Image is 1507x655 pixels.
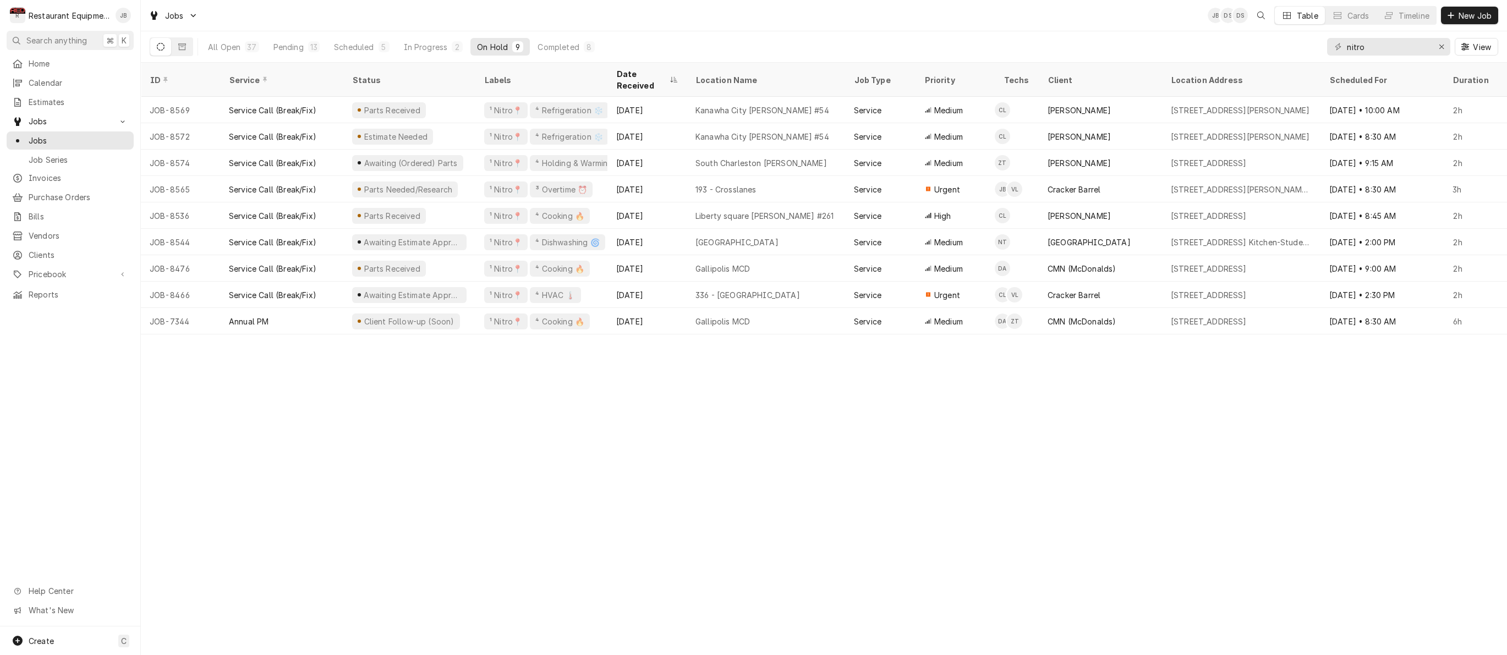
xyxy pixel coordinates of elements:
[121,635,127,647] span: C
[995,313,1010,329] div: Dakota Arthur's Avatar
[1320,176,1444,202] div: [DATE] • 8:30 AM
[1171,263,1247,274] div: [STREET_ADDRESS]
[229,74,332,86] div: Service
[489,316,523,327] div: ¹ Nitro📍
[1329,74,1433,86] div: Scheduled For
[10,8,25,23] div: Restaurant Equipment Diagnostics's Avatar
[363,263,421,274] div: Parts Received
[1171,236,1312,248] div: [STREET_ADDRESS] Kitchen-Student Life Bldg., [GEOGRAPHIC_DATA]
[1004,74,1030,86] div: Techs
[363,157,458,169] div: Awaiting (Ordered) Parts
[363,236,462,248] div: Awaiting Estimate Approval
[363,184,453,195] div: Parts Needed/Research
[1320,308,1444,334] div: [DATE] • 8:30 AM
[586,41,593,53] div: 8
[141,97,220,123] div: JOB-8569
[1399,10,1429,21] div: Timeline
[141,282,220,308] div: JOB-8466
[695,184,757,195] div: 193 - Crosslanes
[1048,184,1100,195] div: Cracker Barrel
[534,236,600,248] div: ⁴ Dishwashing 🌀
[334,41,374,53] div: Scheduled
[854,316,881,327] div: Service
[854,289,881,301] div: Service
[1471,41,1493,53] span: View
[247,41,256,53] div: 37
[352,74,464,86] div: Status
[1048,316,1116,327] div: CMN (McDonalds)
[150,74,209,86] div: ID
[165,10,184,21] span: Jobs
[7,169,134,187] a: Invoices
[1441,7,1498,24] button: New Job
[10,8,25,23] div: R
[1171,210,1247,222] div: [STREET_ADDRESS]
[1007,181,1022,197] div: VL
[1444,282,1505,308] div: 2h
[534,263,585,274] div: ⁴ Cooking 🔥
[534,184,588,195] div: ³ Overtime ⏰
[934,184,960,195] span: Urgent
[1444,255,1505,282] div: 2h
[208,41,240,53] div: All Open
[1320,123,1444,150] div: [DATE] • 8:30 AM
[1320,229,1444,255] div: [DATE] • 2:00 PM
[363,104,421,116] div: Parts Received
[1048,74,1151,86] div: Client
[229,210,316,222] div: Service Call (Break/Fix)
[7,151,134,169] a: Job Series
[7,227,134,245] a: Vendors
[29,636,54,646] span: Create
[1048,210,1111,222] div: [PERSON_NAME]
[695,157,827,169] div: South Charleston [PERSON_NAME]
[538,41,579,53] div: Completed
[29,585,127,597] span: Help Center
[934,263,963,274] span: Medium
[29,191,128,203] span: Purchase Orders
[1048,236,1131,248] div: [GEOGRAPHIC_DATA]
[695,210,834,222] div: Liberty square [PERSON_NAME] #261
[1048,157,1111,169] div: [PERSON_NAME]
[29,135,128,146] span: Jobs
[534,289,576,301] div: ⁴ HVAC 🌡️
[1048,263,1116,274] div: CMN (McDonalds)
[477,41,508,53] div: On Hold
[1048,289,1100,301] div: Cracker Barrel
[229,236,316,248] div: Service Call (Break/Fix)
[995,313,1010,329] div: DA
[995,181,1010,197] div: Jaired Brunty's Avatar
[1320,97,1444,123] div: [DATE] • 10:00 AM
[995,155,1010,170] div: Zack Tussey's Avatar
[7,131,134,150] a: Jobs
[310,41,317,53] div: 13
[489,157,523,169] div: ¹ Nitro📍
[116,8,131,23] div: Jaired Brunty's Avatar
[7,188,134,206] a: Purchase Orders
[229,131,316,142] div: Service Call (Break/Fix)
[7,54,134,73] a: Home
[144,7,202,25] a: Go to Jobs
[1455,38,1498,56] button: View
[7,601,134,619] a: Go to What's New
[489,184,523,195] div: ¹ Nitro📍
[995,234,1010,250] div: Nick Tussey's Avatar
[29,115,112,127] span: Jobs
[29,604,127,616] span: What's New
[607,123,687,150] div: [DATE]
[7,285,134,304] a: Reports
[995,234,1010,250] div: NT
[29,249,128,261] span: Clients
[404,41,448,53] div: In Progress
[7,31,134,50] button: Search anything⌘K
[363,210,421,222] div: Parts Received
[995,129,1010,144] div: Cole Livingston's Avatar
[534,131,604,142] div: ⁴ Refrigeration ❄️
[1007,313,1022,329] div: Zack Tussey's Avatar
[995,181,1010,197] div: JB
[26,35,87,46] span: Search anything
[607,229,687,255] div: [DATE]
[1007,287,1022,302] div: VL
[229,184,316,195] div: Service Call (Break/Fix)
[854,236,881,248] div: Service
[1444,97,1505,123] div: 2h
